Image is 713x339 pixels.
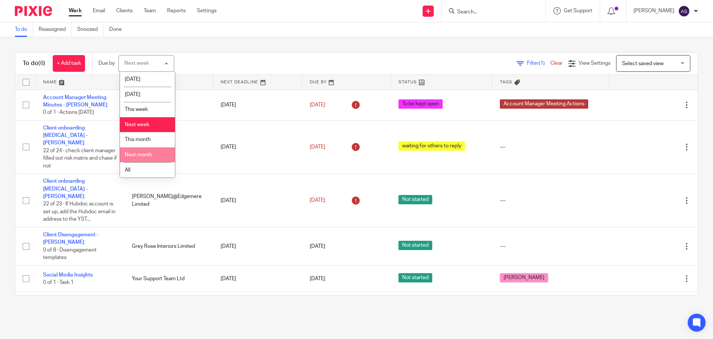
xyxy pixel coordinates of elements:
span: All [125,167,130,173]
span: [DATE] [125,77,140,82]
span: 22 of 23 · If Hubdoc account is set up, add the Hubdoc email in address to the YST... [43,202,115,222]
span: [DATE] [310,244,325,249]
span: Not started [398,241,432,250]
a: Account Manager Meeting Minutes - [PERSON_NAME] [43,95,107,108]
h1: To do [23,60,45,67]
a: Snoozed [77,22,104,37]
td: [DATE] [213,265,302,292]
span: [PERSON_NAME] [500,273,548,282]
p: [PERSON_NAME] [634,7,674,15]
span: Filter [527,61,550,66]
td: [DATE] [213,174,302,227]
td: [DATE] [213,120,302,174]
div: --- [500,143,602,151]
span: [DATE] [310,144,325,150]
span: Get Support [564,8,592,13]
a: Clients [116,7,133,15]
span: (6) [38,60,45,66]
span: Not started [398,273,432,282]
td: [DATE] [213,227,302,266]
a: Settings [197,7,216,15]
span: [DATE] [125,92,140,97]
a: Work [69,7,82,15]
td: [DATE] [213,292,302,319]
span: View Settings [579,61,611,66]
a: Client Disengagement - [PERSON_NAME] [43,232,98,245]
span: [DATE] [310,102,325,108]
div: --- [500,197,602,204]
a: Team [144,7,156,15]
a: Reports [167,7,186,15]
span: Tags [500,80,512,84]
div: Next week [124,61,149,66]
a: To do [15,22,33,37]
a: Email [93,7,105,15]
a: Social Media Insights [43,272,93,278]
span: [DATE] [310,276,325,281]
span: 0 of 1 · Actions [DATE] [43,110,94,115]
input: Search [456,9,523,16]
span: waiting for others to reply [398,141,465,151]
td: Your Support Team Ltd [124,265,213,292]
td: Grey Rose Interiors Limited [124,227,213,266]
span: (1) [539,61,545,66]
p: Due by [98,60,115,67]
span: Select saved view [622,61,664,66]
a: Client onboarding [MEDICAL_DATA] - [PERSON_NAME] [43,125,88,146]
a: Reassigned [39,22,72,37]
td: Oakwood Valuation Surveyors Ltd [124,292,213,319]
a: + Add task [53,55,85,72]
span: 0 of 1 · Task 1 [43,280,74,285]
span: Not started [398,195,432,204]
span: This week [125,107,148,112]
span: 0 of 8 · Disengagement templates [43,247,97,260]
span: To be kept open [398,99,443,109]
span: 22 of 24 · check client manager filled out risk matrix and chase if not [43,148,117,169]
img: svg%3E [678,5,690,17]
a: Client onboarding [MEDICAL_DATA] - [PERSON_NAME] [43,179,88,199]
a: Done [109,22,127,37]
span: Next month [125,152,152,157]
span: [DATE] [310,198,325,203]
span: Account Manager Meeting Actions [500,99,588,109]
span: This month [125,137,151,142]
td: [DATE] [213,90,302,120]
div: --- [500,243,602,250]
span: Next week [125,122,149,127]
img: Pixie [15,6,52,16]
td: [PERSON_NAME]@Edgemere Limited [124,174,213,227]
a: Clear [550,61,563,66]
